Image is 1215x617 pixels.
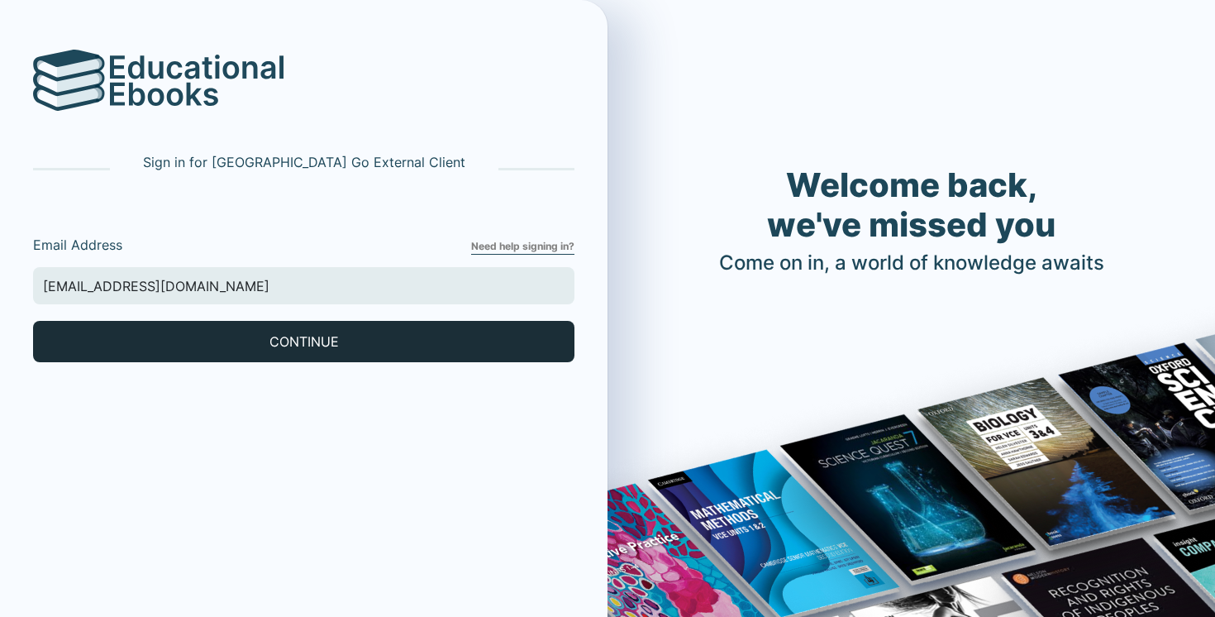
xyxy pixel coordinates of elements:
p: Sign in for [GEOGRAPHIC_DATA] Go External Client [143,152,465,172]
a: Need help signing in? [471,239,574,255]
img: logo.svg [33,50,106,111]
img: logo-text.svg [110,55,283,106]
h1: Welcome back, we've missed you [719,165,1104,245]
button: CONTINUE [33,321,574,362]
label: Email Address [33,235,471,255]
h4: Come on in, a world of knowledge awaits [719,251,1104,275]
